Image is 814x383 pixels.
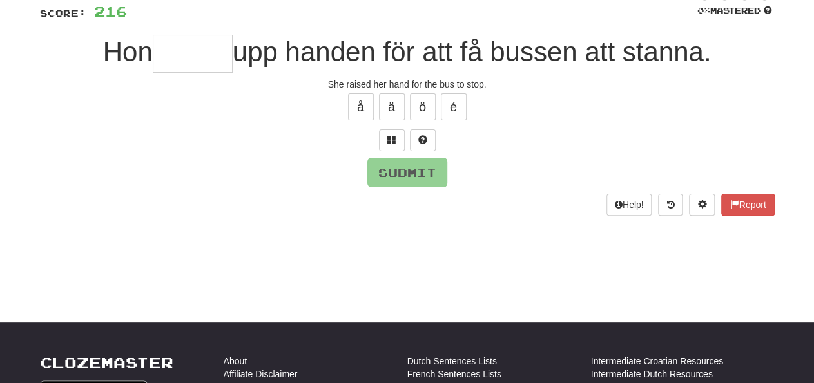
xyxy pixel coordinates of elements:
a: Affiliate Disclaimer [224,368,298,380]
span: 0 % [697,5,710,15]
button: Help! [606,194,652,216]
a: French Sentences Lists [407,368,501,380]
a: Clozemaster [40,355,173,371]
a: About [224,355,247,368]
button: é [441,93,467,120]
button: ä [379,93,405,120]
button: ö [410,93,436,120]
span: 216 [94,3,127,19]
div: She raised her hand for the bus to stop. [40,78,775,91]
div: Mastered [695,5,775,17]
button: Switch sentence to multiple choice alt+p [379,129,405,151]
span: Hon [103,37,153,67]
button: Round history (alt+y) [658,194,683,216]
button: å [348,93,374,120]
button: Report [721,194,774,216]
span: upp handen för att få bussen att stanna. [233,37,712,67]
a: Intermediate Croatian Resources [591,355,723,368]
button: Submit [367,158,447,187]
span: Score: [40,8,86,19]
a: Intermediate Dutch Resources [591,368,713,380]
button: Single letter hint - you only get 1 per sentence and score half the points! alt+h [410,129,436,151]
a: Dutch Sentences Lists [407,355,497,368]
